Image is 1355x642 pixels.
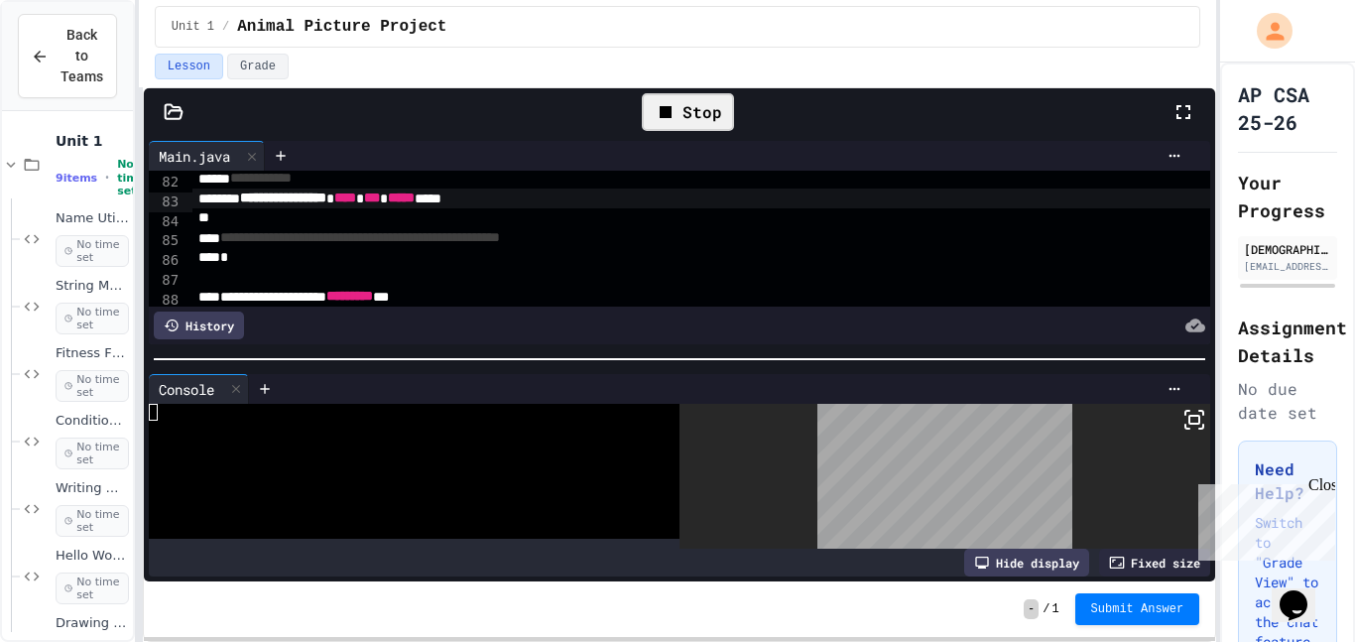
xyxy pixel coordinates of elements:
span: 1 [1051,601,1058,617]
span: - [1024,599,1039,619]
span: Animal Picture Project [237,15,446,39]
div: No due date set [1238,377,1337,425]
div: Hide display [964,549,1089,577]
div: Main.java [149,141,265,171]
div: My Account [1236,8,1297,54]
div: Main.java [149,146,240,167]
span: • [105,170,109,186]
span: / [222,19,229,35]
div: [DEMOGRAPHIC_DATA][PERSON_NAME] [1244,240,1331,258]
div: Console [149,379,224,400]
div: Stop [642,93,734,131]
div: 88 [149,291,182,311]
iframe: chat widget [1272,563,1335,622]
div: 84 [149,212,182,232]
span: Hello World [56,548,129,565]
div: History [154,312,244,339]
div: 85 [149,231,182,251]
div: 87 [149,271,182,291]
span: No time set [117,158,145,197]
h3: Need Help? [1255,457,1320,505]
span: / [1043,601,1049,617]
div: 86 [149,251,182,271]
span: Submit Answer [1091,601,1184,617]
span: 9 items [56,172,97,185]
span: No time set [56,235,129,267]
h2: Assignment Details [1238,314,1337,369]
span: No time set [56,438,129,469]
div: Chat with us now!Close [8,8,137,126]
span: No time set [56,573,129,604]
span: Conditionals Classwork [56,413,129,430]
div: 82 [149,173,182,193]
span: No time set [56,370,129,402]
div: Console [149,374,249,404]
div: [EMAIL_ADDRESS][DOMAIN_NAME] [1244,259,1331,274]
button: Submit Answer [1075,593,1200,625]
span: Unit 1 [172,19,214,35]
span: Name Utilities FRQ [56,210,129,227]
span: No time set [56,505,129,537]
span: Fitness FRQ [56,345,129,362]
span: String Methods Examples [56,278,129,295]
iframe: chat widget [1190,476,1335,561]
h2: Your Progress [1238,169,1337,224]
span: Drawing Objects in Java - HW Playposit Code [56,615,129,632]
span: Back to Teams [61,25,103,87]
button: Grade [227,54,289,79]
span: No time set [56,303,129,334]
button: Lesson [155,54,223,79]
span: Writing Methods [56,480,129,497]
div: Fixed size [1099,549,1210,577]
div: 83 [149,193,182,212]
button: Back to Teams [18,14,117,98]
span: Unit 1 [56,132,129,150]
h1: AP CSA 25-26 [1238,80,1337,136]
